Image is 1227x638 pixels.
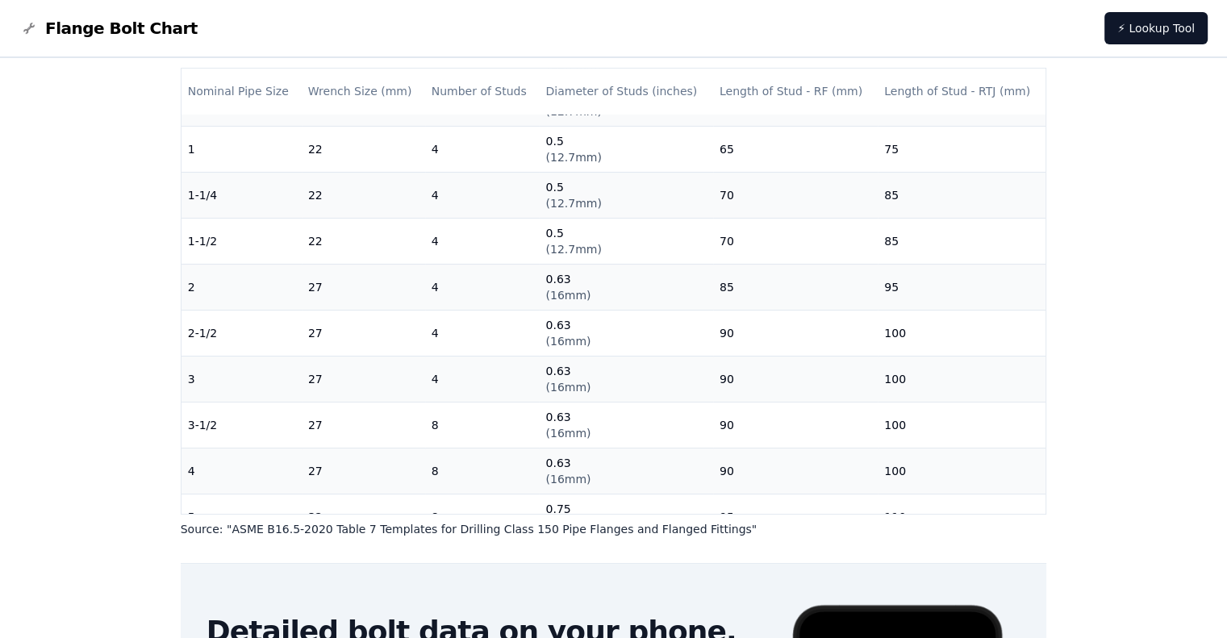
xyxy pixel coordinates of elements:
[539,310,712,356] td: 0.63
[302,402,425,448] td: 27
[545,427,591,440] span: ( 16mm )
[713,126,878,172] td: 65
[539,264,712,310] td: 0.63
[302,448,425,494] td: 27
[182,494,302,540] td: 5
[182,69,302,115] th: Nominal Pipe Size
[713,218,878,264] td: 70
[713,69,878,115] th: Length of Stud - RF (mm)
[878,69,1045,115] th: Length of Stud - RTJ (mm)
[302,264,425,310] td: 27
[182,264,302,310] td: 2
[302,126,425,172] td: 22
[539,402,712,448] td: 0.63
[713,402,878,448] td: 90
[878,264,1045,310] td: 95
[302,494,425,540] td: 32
[425,494,540,540] td: 8
[182,448,302,494] td: 4
[545,243,601,256] span: ( 12.7mm )
[539,494,712,540] td: 0.75
[539,69,712,115] th: Diameter of Studs (inches)
[878,402,1045,448] td: 100
[878,494,1045,540] td: 110
[182,218,302,264] td: 1-1/2
[182,356,302,402] td: 3
[181,521,1047,537] p: Source: " ASME B16.5-2020 Table 7 Templates for Drilling Class 150 Pipe Flanges and Flanged Fitti...
[302,172,425,218] td: 22
[878,218,1045,264] td: 85
[545,335,591,348] span: ( 16mm )
[878,310,1045,356] td: 100
[425,448,540,494] td: 8
[425,172,540,218] td: 4
[878,172,1045,218] td: 85
[713,356,878,402] td: 90
[878,126,1045,172] td: 75
[545,151,601,164] span: ( 12.7mm )
[425,356,540,402] td: 4
[425,402,540,448] td: 8
[713,448,878,494] td: 90
[19,17,198,40] a: Flange Bolt Chart LogoFlange Bolt Chart
[545,197,601,210] span: ( 12.7mm )
[545,381,591,394] span: ( 16mm )
[302,69,425,115] th: Wrench Size (mm)
[182,402,302,448] td: 3-1/2
[45,17,198,40] span: Flange Bolt Chart
[713,494,878,540] td: 95
[545,289,591,302] span: ( 16mm )
[425,310,540,356] td: 4
[539,172,712,218] td: 0.5
[545,105,601,118] span: ( 12.7mm )
[182,172,302,218] td: 1-1/4
[182,310,302,356] td: 2-1/2
[713,172,878,218] td: 70
[182,126,302,172] td: 1
[539,218,712,264] td: 0.5
[539,126,712,172] td: 0.5
[1104,12,1208,44] a: ⚡ Lookup Tool
[539,356,712,402] td: 0.63
[545,473,591,486] span: ( 16mm )
[539,448,712,494] td: 0.63
[425,218,540,264] td: 4
[302,310,425,356] td: 27
[425,69,540,115] th: Number of Studs
[302,218,425,264] td: 22
[425,264,540,310] td: 4
[302,356,425,402] td: 27
[713,264,878,310] td: 85
[878,356,1045,402] td: 100
[19,19,39,38] img: Flange Bolt Chart Logo
[878,448,1045,494] td: 100
[425,126,540,172] td: 4
[713,310,878,356] td: 90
